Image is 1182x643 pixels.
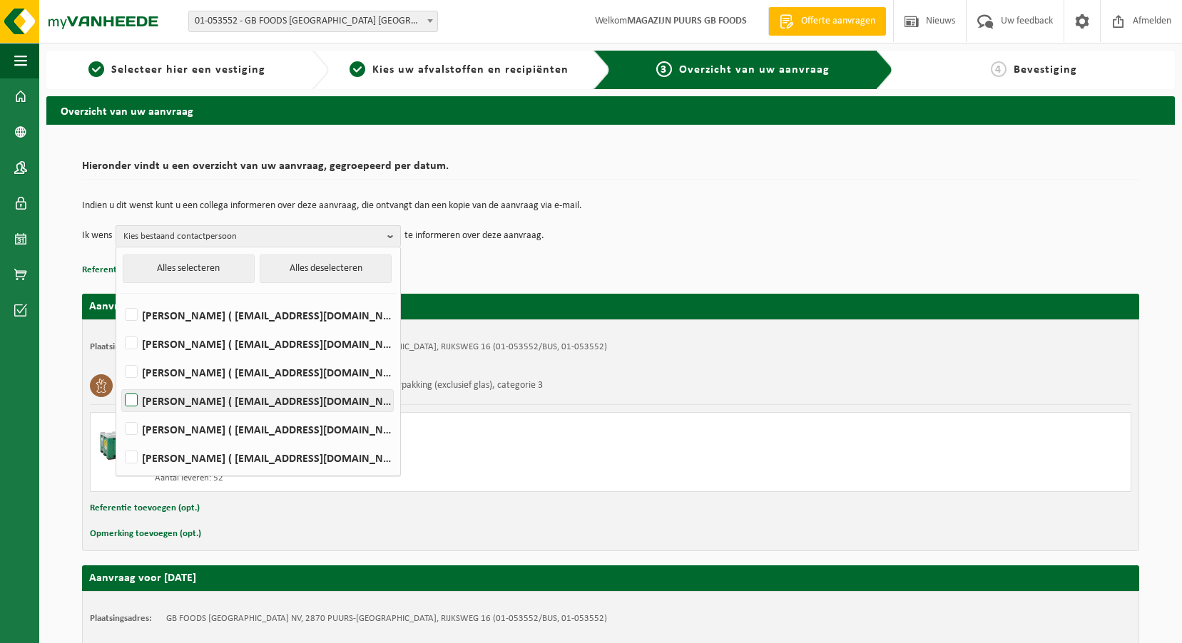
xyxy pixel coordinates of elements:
[166,613,607,624] td: GB FOODS [GEOGRAPHIC_DATA] NV, 2870 PUURS-[GEOGRAPHIC_DATA], RIJKSWEG 16 (01-053552/BUS, 01-053552)
[46,96,1175,124] h2: Overzicht van uw aanvraag
[336,61,583,78] a: 2Kies uw afvalstoffen en recipiënten
[123,226,382,247] span: Kies bestaand contactpersoon
[82,261,192,279] button: Referentie toevoegen (opt.)
[155,461,668,473] div: Aantal ophalen : 52
[350,61,365,77] span: 2
[116,225,401,247] button: Kies bestaand contactpersoon
[404,225,544,247] p: te informeren over deze aanvraag.
[122,390,393,411] label: [PERSON_NAME] ( [EMAIL_ADDRESS][DOMAIN_NAME] )
[122,418,393,440] label: [PERSON_NAME] ( [EMAIL_ADDRESS][DOMAIN_NAME] )
[122,447,393,468] label: [PERSON_NAME] ( [EMAIL_ADDRESS][DOMAIN_NAME] )
[656,61,672,77] span: 3
[991,61,1007,77] span: 4
[82,225,112,247] p: Ik wens
[798,14,879,29] span: Offerte aanvragen
[188,11,438,32] span: 01-053552 - GB FOODS BELGIUM NV - PUURS-SINT-AMANDS
[123,254,255,283] button: Alles selecteren
[260,254,392,283] button: Alles deselecteren
[82,201,1139,211] p: Indien u dit wenst kunt u een collega informeren over deze aanvraag, die ontvangt dan een kopie v...
[89,572,196,584] strong: Aanvraag voor [DATE]
[768,7,886,36] a: Offerte aanvragen
[122,361,393,383] label: [PERSON_NAME] ( [EMAIL_ADDRESS][DOMAIN_NAME] )
[679,64,830,76] span: Overzicht van uw aanvraag
[155,473,668,484] div: Aantal leveren: 52
[189,11,437,31] span: 01-053552 - GB FOODS BELGIUM NV - PUURS-SINT-AMANDS
[90,525,201,543] button: Opmerking toevoegen (opt.)
[90,614,152,623] strong: Plaatsingsadres:
[82,160,1139,180] h2: Hieronder vindt u een overzicht van uw aanvraag, gegroepeerd per datum.
[111,64,265,76] span: Selecteer hier een vestiging
[122,333,393,354] label: [PERSON_NAME] ( [EMAIL_ADDRESS][DOMAIN_NAME] )
[627,16,747,26] strong: MAGAZIJN PUURS GB FOODS
[122,304,393,326] label: [PERSON_NAME] ( [EMAIL_ADDRESS][DOMAIN_NAME] )
[89,301,196,312] strong: Aanvraag voor [DATE]
[372,64,569,76] span: Kies uw afvalstoffen en recipiënten
[1014,64,1077,76] span: Bevestiging
[54,61,300,78] a: 1Selecteer hier een vestiging
[98,420,141,463] img: PB-LB-0680-HPE-GN-01.png
[90,499,200,518] button: Referentie toevoegen (opt.)
[90,342,152,351] strong: Plaatsingsadres:
[155,443,668,454] div: Ophalen en plaatsen lege
[88,61,104,77] span: 1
